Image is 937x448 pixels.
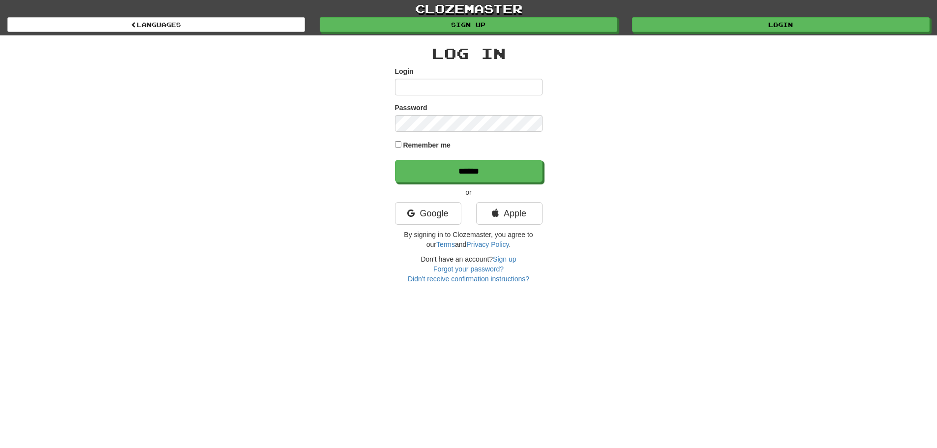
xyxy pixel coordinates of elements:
a: Didn't receive confirmation instructions? [408,275,529,283]
a: Forgot your password? [433,265,504,273]
p: By signing in to Clozemaster, you agree to our and . [395,230,543,249]
a: Terms [436,240,455,248]
label: Remember me [403,140,451,150]
label: Password [395,103,427,113]
label: Login [395,66,414,76]
a: Sign up [320,17,617,32]
a: Privacy Policy [466,240,509,248]
a: Login [632,17,930,32]
a: Google [395,202,461,225]
p: or [395,187,543,197]
a: Languages [7,17,305,32]
div: Don't have an account? [395,254,543,284]
h2: Log In [395,45,543,61]
a: Apple [476,202,543,225]
a: Sign up [493,255,516,263]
